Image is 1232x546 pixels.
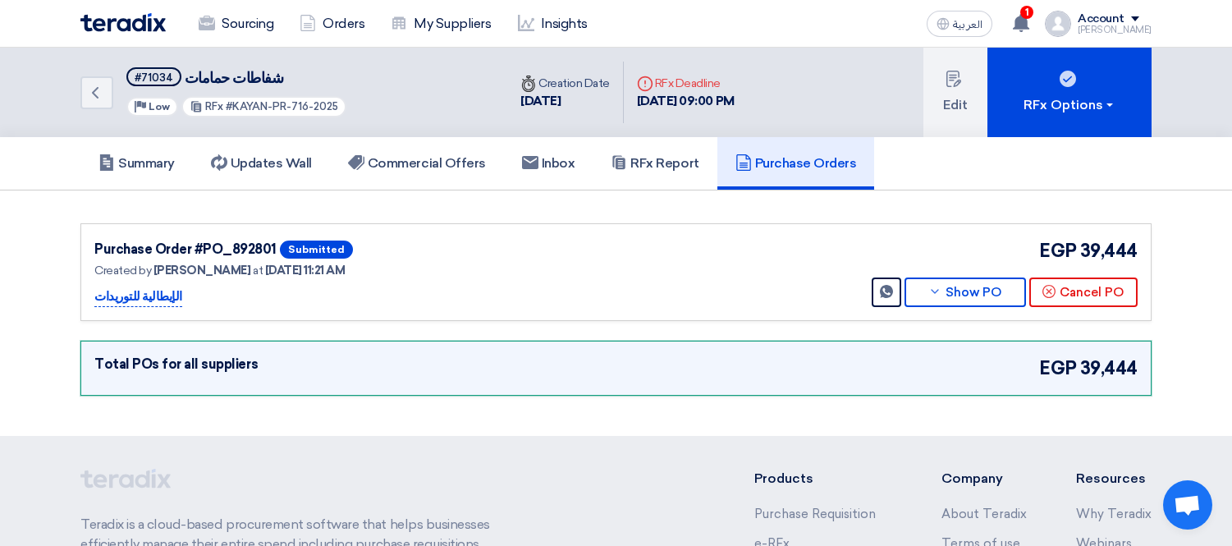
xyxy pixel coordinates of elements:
[94,240,277,259] div: Purchase Order #PO_892801
[941,507,1027,521] a: About Teradix
[923,48,987,137] button: Edit
[987,48,1152,137] button: RFx Options
[135,72,173,83] div: #71034
[126,67,346,88] h5: شفاطات حمامات
[905,278,1026,307] button: Show PO
[265,264,346,278] span: [DATE] 11:21 AM
[593,137,717,190] a: RFx Report
[927,11,992,37] button: العربية
[505,6,601,42] a: Insights
[953,19,982,30] span: العربية
[205,100,223,112] span: RFx
[1076,469,1152,489] li: Resources
[330,137,504,190] a: Commercial Offers
[1078,25,1152,34] div: [PERSON_NAME]
[522,155,575,172] h5: Inbox
[193,137,330,190] a: Updates Wall
[520,92,610,111] div: [DATE]
[754,469,893,489] li: Products
[637,75,735,92] div: RFx Deadline
[611,155,698,172] h5: RFx Report
[637,92,735,111] div: [DATE] 09:00 PM
[94,355,258,374] div: Total POs for all suppliers
[80,137,193,190] a: Summary
[94,287,182,307] p: الإيطالية للتوريدات
[211,155,312,172] h5: Updates Wall
[941,469,1027,489] li: Company
[754,507,876,521] a: Purchase Requisition
[1024,95,1116,115] div: RFx Options
[149,101,170,112] span: Low
[94,264,151,278] span: Created by
[1076,507,1152,521] a: Why Teradix
[717,137,875,190] a: Purchase Orders
[1045,11,1071,37] img: profile_test.png
[1080,237,1138,264] span: 39,444
[504,137,593,190] a: Inbox
[1080,355,1138,382] span: 39,444
[226,100,338,112] span: #KAYAN-PR-716-2025
[280,241,353,259] span: Submitted
[1039,237,1077,264] span: EGP
[153,264,251,278] span: [PERSON_NAME]
[378,6,504,42] a: My Suppliers
[80,13,166,32] img: Teradix logo
[185,69,284,87] span: شفاطات حمامات
[1020,6,1033,19] span: 1
[735,155,857,172] h5: Purchase Orders
[348,155,486,172] h5: Commercial Offers
[1163,480,1212,530] a: Open chat
[520,75,610,92] div: Creation Date
[185,6,286,42] a: Sourcing
[286,6,378,42] a: Orders
[98,155,175,172] h5: Summary
[1078,12,1124,26] div: Account
[1039,355,1077,382] span: EGP
[1029,278,1138,307] button: Cancel PO
[253,264,263,278] span: at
